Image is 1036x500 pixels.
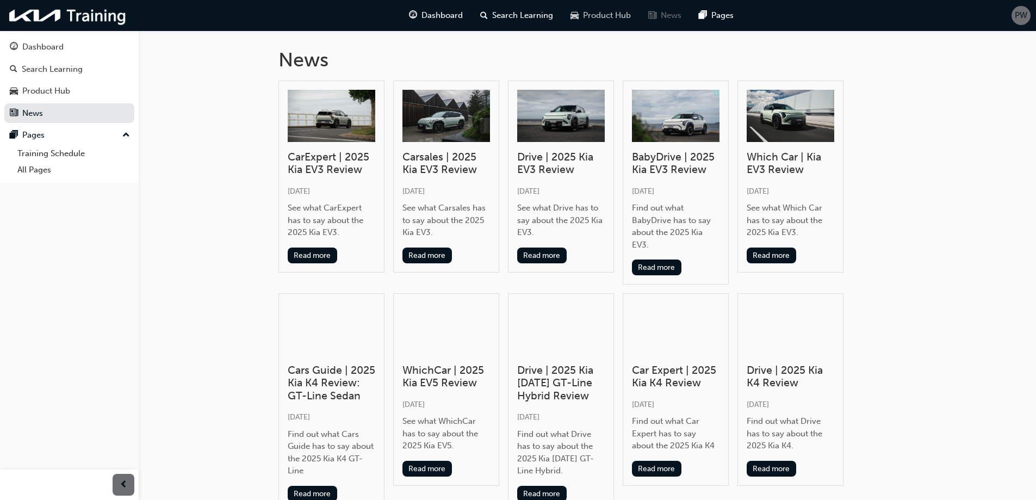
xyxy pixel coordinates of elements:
button: Read more [747,248,796,263]
h3: WhichCar | 2025 Kia EV5 Review [402,364,490,390]
div: See what WhichCar has to say about the 2025 Kia EV5. [402,415,490,452]
span: [DATE] [288,412,310,422]
a: car-iconProduct Hub [562,4,640,27]
a: Carsales | 2025 Kia EV3 Review[DATE]See what Carsales has to say about the 2025 Kia EV3.Read more [393,81,499,273]
h3: Car Expert | 2025 Kia K4 Review [632,364,719,390]
span: [DATE] [517,412,539,422]
a: Search Learning [4,59,134,79]
span: [DATE] [402,400,425,409]
button: Read more [747,461,796,477]
h1: News [278,48,896,72]
span: [DATE] [632,187,654,196]
button: PW [1012,6,1031,25]
a: guage-iconDashboard [400,4,472,27]
button: DashboardSearch LearningProduct HubNews [4,35,134,125]
span: [DATE] [402,187,425,196]
h3: CarExpert | 2025 Kia EV3 Review [288,151,375,176]
span: news-icon [10,109,18,119]
div: Find out what Drive has to say about the 2025 Kia [DATE] GT-Line Hybrid. [517,428,605,477]
span: search-icon [480,9,488,22]
a: News [4,103,134,124]
div: Find out what BabyDrive has to say about the 2025 Kia EV3. [632,202,719,251]
span: news-icon [648,9,656,22]
a: BabyDrive | 2025 Kia EV3 Review[DATE]Find out what BabyDrive has to say about the 2025 Kia EV3.Re... [623,81,729,285]
h3: BabyDrive | 2025 Kia EV3 Review [632,151,719,176]
button: Read more [288,248,337,263]
h3: Which Car | Kia EV3 Review [747,151,834,176]
div: Search Learning [22,63,83,76]
h3: Cars Guide | 2025 Kia K4 Review: GT-Line Sedan [288,364,375,402]
a: Car Expert | 2025 Kia K4 Review[DATE]Find out what Car Expert has to say about the 2025 Kia K4Rea... [623,293,729,485]
a: WhichCar | 2025 Kia EV5 Review[DATE]See what WhichCar has to say about the 2025 Kia EV5.Read more [393,293,499,485]
a: Product Hub [4,81,134,101]
a: Which Car | Kia EV3 Review[DATE]See what Which Car has to say about the 2025 Kia EV3.Read more [737,81,843,273]
div: See what Drive has to say about the 2025 Kia EV3. [517,202,605,239]
a: pages-iconPages [690,4,742,27]
button: Pages [4,125,134,145]
span: [DATE] [747,187,769,196]
a: All Pages [13,162,134,178]
div: Dashboard [22,41,64,53]
span: pages-icon [699,9,707,22]
span: [DATE] [747,400,769,409]
a: Dashboard [4,37,134,57]
span: guage-icon [409,9,417,22]
button: Read more [517,248,567,263]
span: pages-icon [10,131,18,140]
span: up-icon [122,128,130,143]
a: Training Schedule [13,145,134,162]
span: News [661,9,681,22]
span: [DATE] [632,400,654,409]
h3: Carsales | 2025 Kia EV3 Review [402,151,490,176]
a: news-iconNews [640,4,690,27]
div: Pages [22,129,45,141]
span: Product Hub [583,9,631,22]
span: PW [1015,9,1027,22]
img: kia-training [5,4,131,27]
span: car-icon [570,9,579,22]
div: Find out what Cars Guide has to say about the 2025 Kia K4 GT-Line [288,428,375,477]
h3: Drive | 2025 Kia K4 Review [747,364,834,390]
span: Search Learning [492,9,553,22]
span: guage-icon [10,42,18,52]
a: CarExpert | 2025 Kia EV3 Review[DATE]See what CarExpert has to say about the 2025 Kia EV3.Read more [278,81,384,273]
div: Find out what Drive has to say about the 2025 Kia K4. [747,415,834,452]
span: search-icon [10,65,17,75]
button: Read more [632,461,681,477]
h3: Drive | 2025 Kia EV3 Review [517,151,605,176]
button: Read more [632,260,681,275]
button: Read more [402,461,452,477]
span: car-icon [10,87,18,96]
span: prev-icon [120,478,128,492]
span: [DATE] [288,187,310,196]
div: See what Which Car has to say about the 2025 Kia EV3. [747,202,834,239]
a: search-iconSearch Learning [472,4,562,27]
a: Drive | 2025 Kia EV3 Review[DATE]See what Drive has to say about the 2025 Kia EV3.Read more [508,81,614,273]
a: Drive | 2025 Kia K4 Review[DATE]Find out what Drive has to say about the 2025 Kia K4.Read more [737,293,843,485]
div: Find out what Car Expert has to say about the 2025 Kia K4 [632,415,719,452]
h3: Drive | 2025 Kia [DATE] GT-Line Hybrid Review [517,364,605,402]
span: Dashboard [421,9,463,22]
button: Read more [402,248,452,263]
div: See what CarExpert has to say about the 2025 Kia EV3. [288,202,375,239]
div: See what Carsales has to say about the 2025 Kia EV3. [402,202,490,239]
span: Pages [711,9,734,22]
div: Product Hub [22,85,70,97]
span: [DATE] [517,187,539,196]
